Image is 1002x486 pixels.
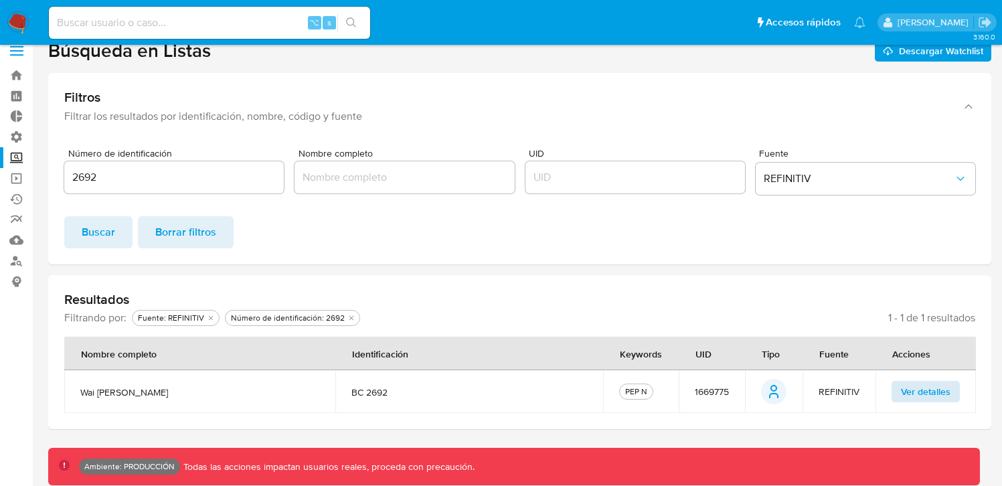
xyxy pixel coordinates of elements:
[766,15,841,29] span: Accesos rápidos
[84,464,175,469] p: Ambiente: PRODUCCIÓN
[309,16,319,29] span: ⌥
[978,15,992,29] a: Salir
[327,16,331,29] span: s
[898,16,973,29] p: marcoezequiel.morales@mercadolibre.com
[337,13,365,32] button: search-icon
[973,31,995,42] span: 3.160.0
[180,461,475,473] p: Todas las acciones impactan usuarios reales, proceda con precaución.
[49,14,370,31] input: Buscar usuario o caso...
[854,17,865,28] a: Notificaciones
